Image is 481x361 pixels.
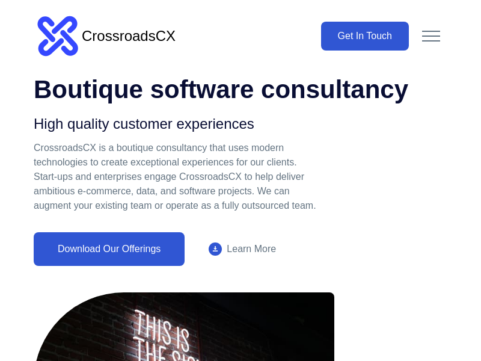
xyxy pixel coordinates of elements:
[185,232,300,266] a: Learn More
[34,141,322,213] p: CrossroadsCX is a boutique consultancy that uses modern technologies to create exceptional experi...
[321,22,409,51] a: Get In Touch
[34,232,185,266] a: Download Our Offerings
[82,26,176,46] div: CrossroadsCX
[34,114,447,134] h2: High quality customer experiences
[34,72,447,107] h1: Boutique software consultancy
[34,12,82,60] img: logo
